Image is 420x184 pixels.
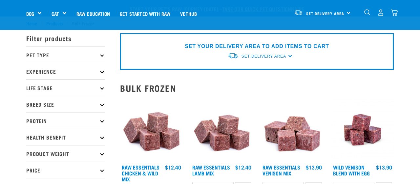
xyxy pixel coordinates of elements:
a: Raw Essentials Venison Mix [262,166,300,174]
p: Breed Size [26,96,105,112]
a: Cat [52,10,59,17]
p: SET YOUR DELIVERY AREA TO ADD ITEMS TO CART [185,42,329,50]
h2: Bulk Frozen [120,83,394,93]
a: Wild Venison Blend with Egg [333,166,370,174]
p: Experience [26,63,105,79]
img: ?1041 RE Lamb Mix 01 [191,98,253,161]
div: $12.40 [235,164,251,170]
p: Price [26,162,105,178]
p: Pet Type [26,46,105,63]
p: Product Weight [26,145,105,162]
img: 1113 RE Venison Mix 01 [261,98,324,161]
a: Dog [26,10,34,17]
a: Get started with Raw [115,0,175,27]
a: Raw Education [72,0,115,27]
a: Raw Essentials Lamb Mix [192,166,230,174]
img: van-moving.png [228,52,238,59]
p: Filter products [26,30,105,46]
img: van-moving.png [294,10,303,15]
div: $13.90 [306,164,322,170]
span: Set Delivery Area [241,54,286,59]
span: Set Delivery Area [306,12,344,14]
a: Raw Essentials Chicken & Wild Mix [122,166,159,180]
p: Protein [26,112,105,129]
p: Life Stage [26,79,105,96]
div: $13.90 [376,164,392,170]
img: user.png [377,9,384,16]
img: home-icon-1@2x.png [364,9,370,15]
img: Venison Egg 1616 [331,98,394,161]
div: $12.40 [165,164,181,170]
p: Health Benefit [26,129,105,145]
a: Vethub [175,0,202,27]
img: Pile Of Cubed Chicken Wild Meat Mix [120,98,183,161]
img: home-icon@2x.png [391,9,398,16]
